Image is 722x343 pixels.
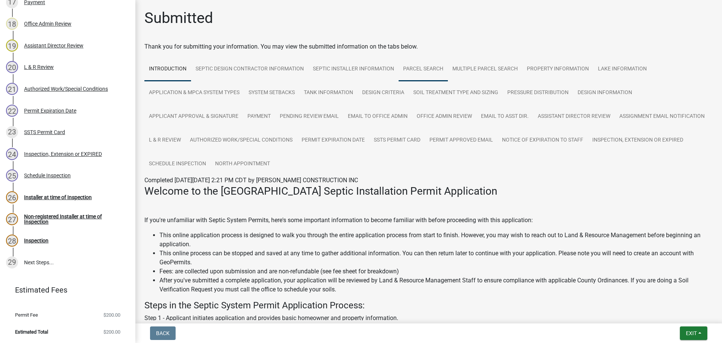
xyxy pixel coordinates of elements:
a: Lake Information [593,57,651,81]
a: Authorized Work/Special Conditions [185,128,297,152]
div: Inspection [24,238,49,243]
a: Assistant Director Review [533,105,615,129]
a: Introduction [144,57,191,81]
div: 21 [6,83,18,95]
a: Estimated Fees [6,282,123,297]
div: 19 [6,40,18,52]
a: SSTS Permit Card [369,128,425,152]
a: Assignment Email Notification [615,105,709,129]
p: If you're unfamiliar with Septic System Permits, here's some important information to become fami... [144,216,713,225]
a: Permit Expiration Date [297,128,369,152]
h4: Steps in the Septic System Permit Application Process: [144,300,713,311]
a: Tank Information [299,81,358,105]
a: Property Information [522,57,593,81]
a: North Appointment [211,152,275,176]
a: Applicant Approval & Signature [144,105,243,129]
div: Assistant Director Review [24,43,83,48]
div: 23 [6,126,18,138]
a: System Setbacks [244,81,299,105]
div: 27 [6,213,18,225]
a: Application & MPCA System Types [144,81,244,105]
li: This online application process is designed to walk you through the entire application process fr... [159,231,713,249]
a: Design Criteria [358,81,409,105]
div: 29 [6,256,18,268]
span: $200.00 [103,329,120,334]
a: Office Admin Review [412,105,476,129]
span: Back [156,330,170,336]
div: Inspection, Extension or EXPIRED [24,151,102,157]
span: $200.00 [103,313,120,317]
div: 28 [6,235,18,247]
div: SSTS Permit Card [24,130,65,135]
a: Inspection, Extension or EXPIRED [588,128,688,152]
a: L & R Review [144,128,185,152]
button: Back [150,326,176,340]
a: Pending review Email [275,105,343,129]
div: Thank you for submitting your information. You may view the submitted information on the tabs below. [144,42,713,51]
a: Payment [243,105,275,129]
div: 26 [6,191,18,203]
a: Notice of Expiration to Staff [498,128,588,152]
button: Exit [680,326,707,340]
span: Completed [DATE][DATE] 2:21 PM CDT by [PERSON_NAME] CONSTRUCTION INC [144,177,358,184]
h1: Submitted [144,9,213,27]
div: Non-registered Installer at time of Inspection [24,214,123,224]
a: Email to Office Admin [343,105,412,129]
div: 24 [6,148,18,160]
a: Septic Installer Information [308,57,399,81]
div: Installer at time of Inspection [24,195,92,200]
li: After you've submitted a complete application, your application will be reviewed by Land & Resour... [159,276,713,294]
div: 22 [6,105,18,117]
a: Soil Treatment Type and Sizing [409,81,503,105]
div: 20 [6,61,18,73]
div: Schedule Inspection [24,173,71,178]
div: L & R Review [24,64,54,70]
li: Fees: are collected upon submission and are non-refundable (see fee sheet for breakdown) [159,267,713,276]
p: Step 1 - Applicant initiates application and provides basic homeowner and property information. [144,314,713,323]
a: Multiple Parcel Search [448,57,522,81]
div: 18 [6,18,18,30]
span: Exit [686,330,697,336]
a: Septic Design Contractor Information [191,57,308,81]
a: Parcel search [399,57,448,81]
span: Permit Fee [15,313,38,317]
div: Permit Expiration Date [24,108,76,113]
div: Office Admin Review [24,21,71,26]
div: 25 [6,169,18,181]
a: Email to Asst Dir. [476,105,533,129]
a: Permit Approved Email [425,128,498,152]
span: Estimated Total [15,329,48,334]
div: Authorized Work/Special Conditions [24,86,108,91]
a: Schedule Inspection [144,152,211,176]
a: Pressure Distribution [503,81,573,105]
a: Design Information [573,81,637,105]
li: This online process can be stopped and saved at any time to gather additional information. You ca... [159,249,713,267]
h3: Welcome to the [GEOGRAPHIC_DATA] Septic Installation Permit Application [144,185,713,198]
